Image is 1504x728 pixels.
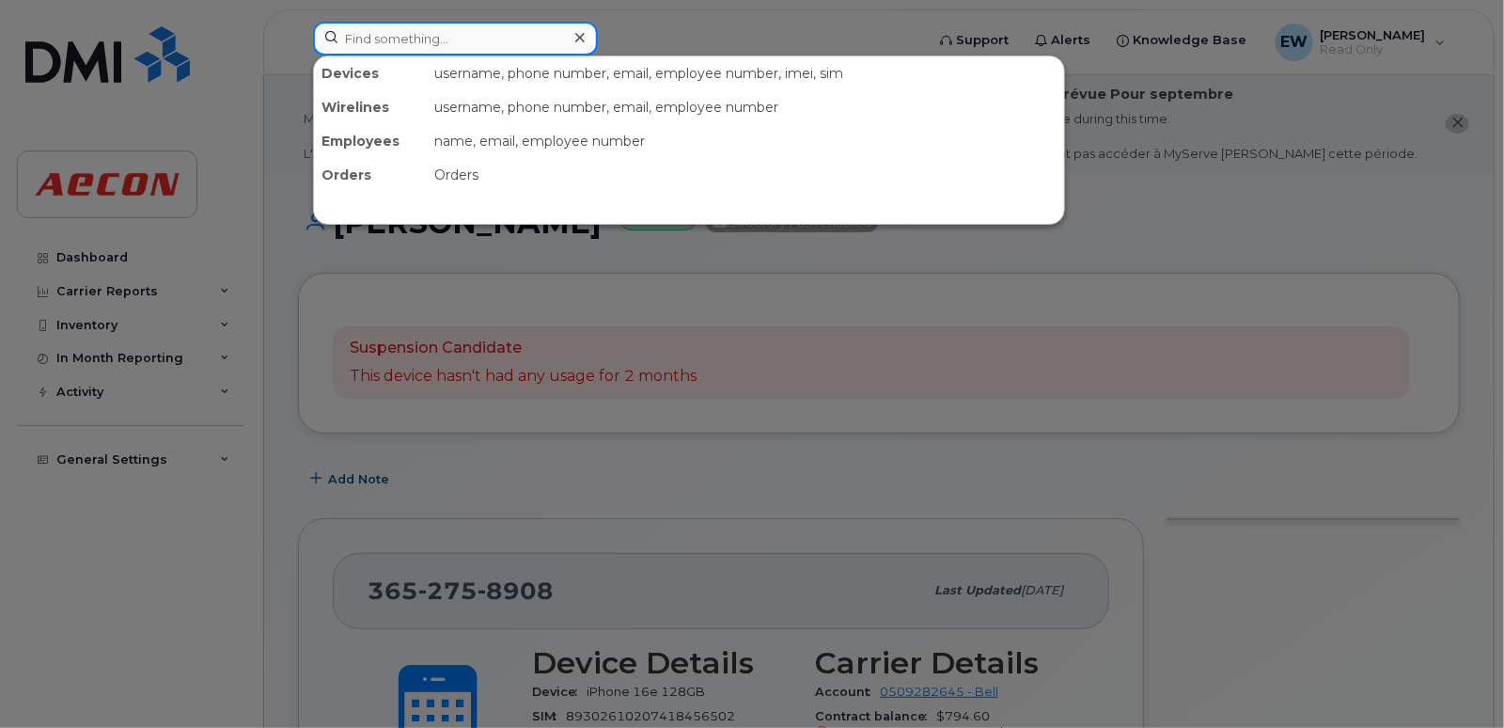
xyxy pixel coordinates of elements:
div: name, email, employee number [427,124,1064,158]
div: Employees [314,124,427,158]
div: Orders [427,158,1064,192]
div: username, phone number, email, employee number, imei, sim [427,56,1064,90]
div: Wirelines [314,90,427,124]
div: Devices [314,56,427,90]
div: username, phone number, email, employee number [427,90,1064,124]
div: Orders [314,158,427,192]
